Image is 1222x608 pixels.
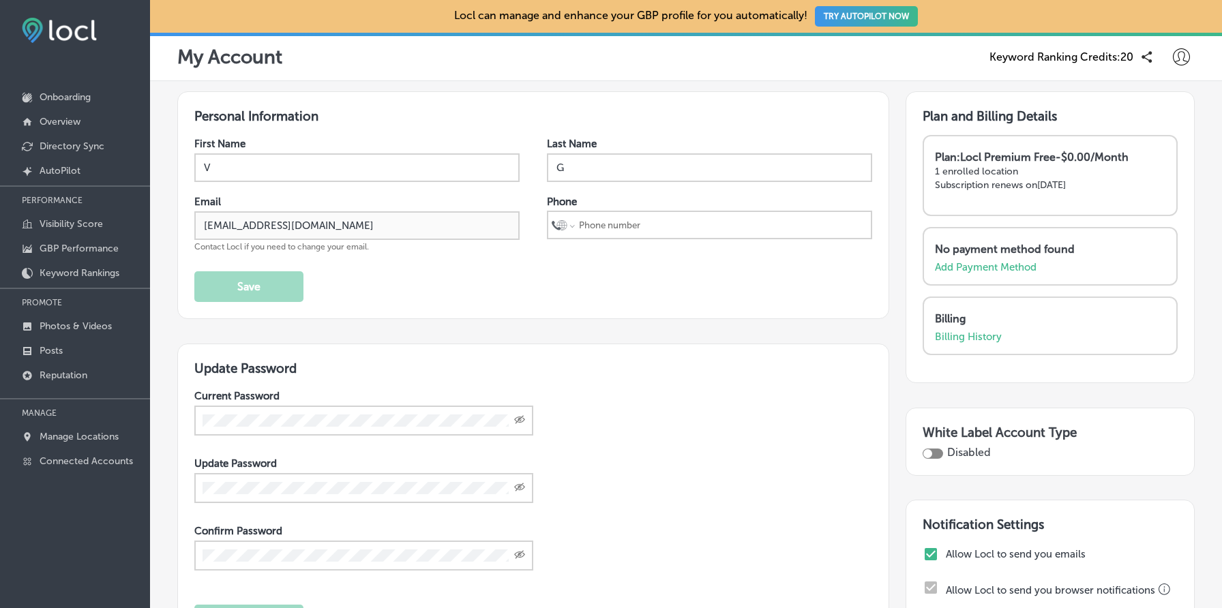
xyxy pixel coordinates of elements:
[935,243,1159,256] p: No payment method found
[40,165,80,177] p: AutoPilot
[946,548,1174,560] label: Allow Locl to send you emails
[194,361,872,376] h3: Update Password
[947,446,991,459] span: Disabled
[923,517,1178,532] h3: Notification Settings
[40,243,119,254] p: GBP Performance
[194,525,282,537] label: Confirm Password
[194,196,221,208] label: Email
[194,211,520,240] input: Enter Email
[40,218,103,230] p: Visibility Score
[935,166,1165,177] p: 1 enrolled location
[40,455,133,467] p: Connected Accounts
[923,425,1178,446] h3: White Label Account Type
[40,267,119,279] p: Keyword Rankings
[40,320,112,332] p: Photos & Videos
[935,151,1129,164] strong: Plan: Locl Premium Free - $0.00/Month
[194,108,872,124] h3: Personal Information
[40,369,87,381] p: Reputation
[22,18,97,43] img: fda3e92497d09a02dc62c9cd864e3231.png
[547,196,577,208] label: Phone
[935,179,1165,191] p: Subscription renews on [DATE]
[194,242,369,252] span: Contact Locl if you need to change your email.
[194,271,303,302] button: Save
[935,331,1002,343] a: Billing History
[40,116,80,127] p: Overview
[194,390,280,402] label: Current Password
[578,212,868,238] input: Phone number
[946,584,1155,596] label: Allow Locl to send you browser notifications
[40,345,63,356] p: Posts
[935,261,1037,273] a: Add Payment Method
[514,549,525,562] span: Toggle password visibility
[989,50,1133,63] span: Keyword Ranking Credits: 20
[40,431,119,442] p: Manage Locations
[923,108,1178,124] h3: Plan and Billing Details
[547,138,597,150] label: Last Name
[194,457,277,470] label: Update Password
[40,140,104,152] p: Directory Sync
[815,6,918,27] button: TRY AUTOPILOT NOW
[177,46,282,68] p: My Account
[514,414,525,427] span: Toggle password visibility
[1159,583,1171,596] button: Please check your browser notification settings if you are not able to adjust this field.
[547,153,872,182] input: Enter Last Name
[194,153,520,182] input: Enter First Name
[194,138,245,150] label: First Name
[40,91,91,103] p: Onboarding
[514,482,525,494] span: Toggle password visibility
[935,312,1159,325] p: Billing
